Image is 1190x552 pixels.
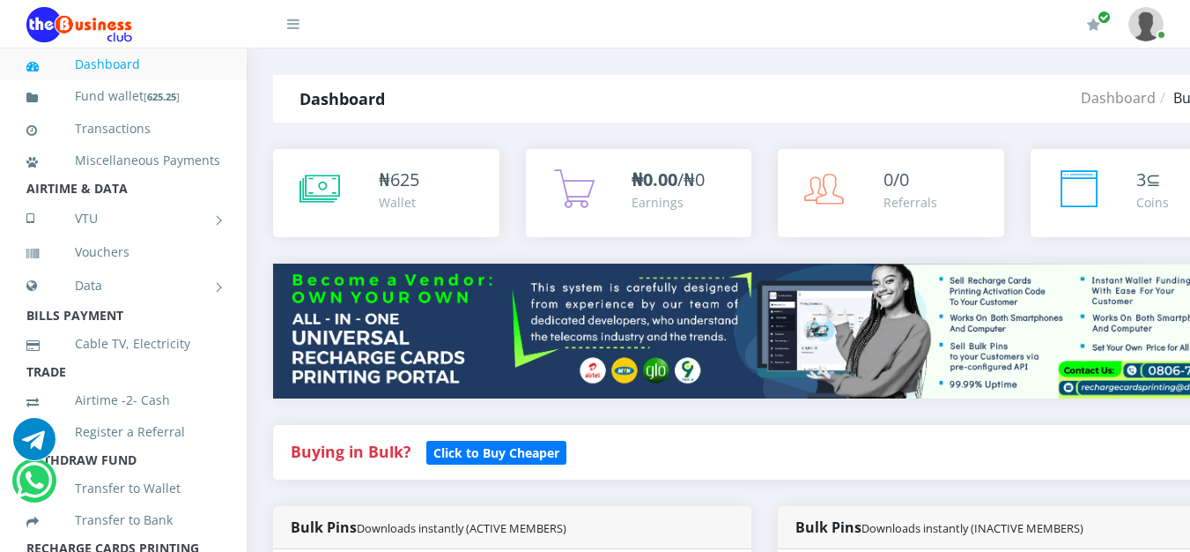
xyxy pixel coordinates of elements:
[379,167,419,193] div: ₦
[147,90,176,103] b: 625.25
[26,468,220,509] a: Transfer to Wallet
[1128,7,1164,41] img: User
[1081,88,1156,108] a: Dashboard
[26,197,220,241] a: VTU
[1136,193,1169,212] div: Coins
[1098,11,1111,24] span: Renew/Upgrade Subscription
[26,7,132,42] img: Logo
[16,473,52,502] a: Chat for support
[861,520,1083,536] small: Downloads instantly (INACTIVE MEMBERS)
[632,193,705,212] div: Earnings
[795,518,1083,537] strong: Bulk Pins
[291,518,566,537] strong: Bulk Pins
[26,324,220,364] a: Cable TV, Electricity
[632,168,677,191] b: ₦0.00
[26,108,220,149] a: Transactions
[357,520,566,536] small: Downloads instantly (ACTIVE MEMBERS)
[778,149,1004,237] a: 0/0 Referrals
[26,232,220,272] a: Vouchers
[426,441,566,462] a: Click to Buy Cheaper
[26,500,220,541] a: Transfer to Bank
[26,76,220,117] a: Fund wallet[625.25]
[26,140,220,181] a: Miscellaneous Payments
[526,149,752,237] a: ₦0.00/₦0 Earnings
[632,168,705,191] span: /₦0
[26,264,220,308] a: Data
[26,380,220,421] a: Airtime -2- Cash
[273,149,499,237] a: ₦625 Wallet
[1136,167,1169,193] div: ⊆
[144,90,180,103] small: [ ]
[379,193,419,212] div: Wallet
[13,431,55,460] a: Chat for support
[299,88,385,109] strong: Dashboard
[883,168,909,191] span: 0/0
[883,193,937,212] div: Referrals
[390,168,419,191] span: 625
[1087,18,1100,32] i: Renew/Upgrade Subscription
[1136,168,1146,191] span: 3
[26,412,220,452] a: Register a Referral
[291,441,410,462] strong: Buying in Bulk?
[26,44,220,85] a: Dashboard
[433,444,559,461] b: Click to Buy Cheaper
